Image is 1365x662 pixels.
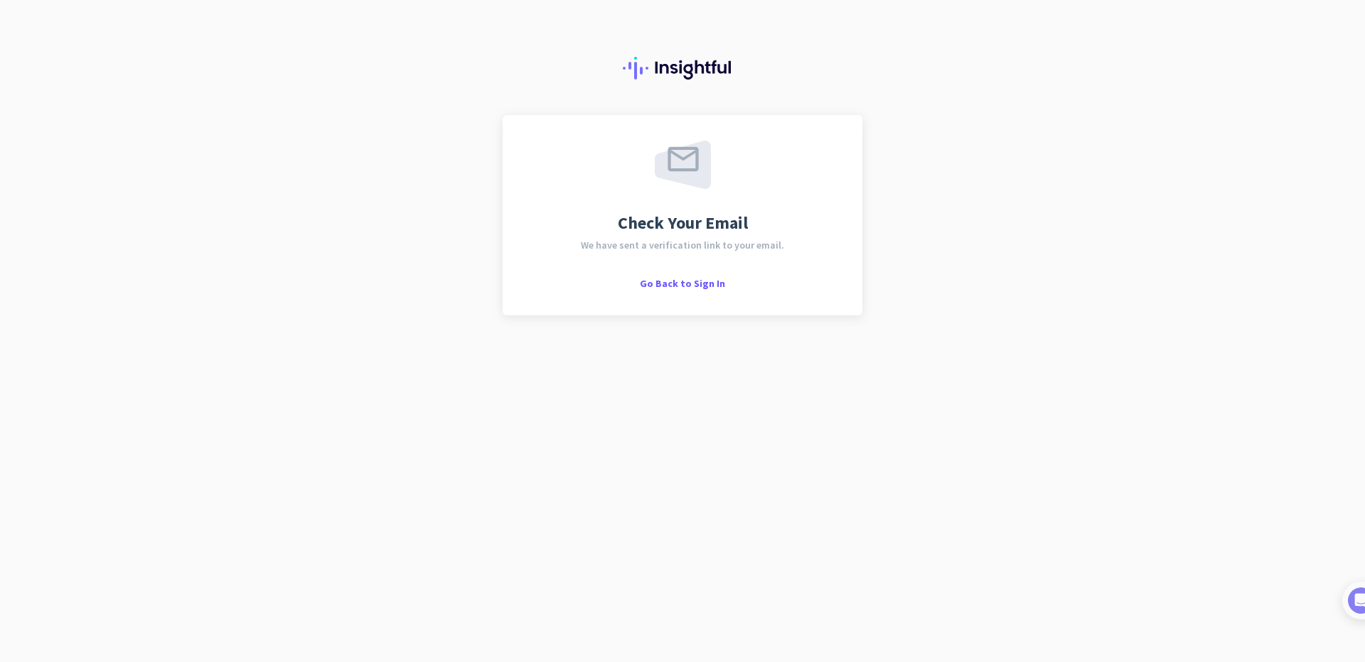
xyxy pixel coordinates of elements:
img: email-sent [655,141,711,189]
span: Check Your Email [618,215,748,232]
img: Insightful [623,57,742,80]
span: Go Back to Sign In [640,277,725,290]
span: We have sent a verification link to your email. [581,240,784,250]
